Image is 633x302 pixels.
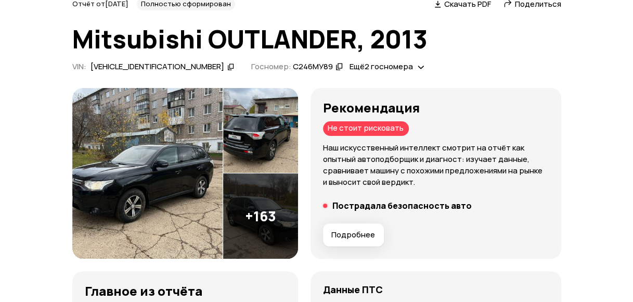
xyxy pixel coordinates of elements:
div: С246МУ89 [292,61,332,72]
h5: Пострадала безопасность авто [332,200,472,211]
span: Подробнее [331,230,375,240]
div: [VEHICLE_IDENTIFICATION_NUMBER] [91,61,224,72]
h3: Главное из отчёта [85,284,286,298]
span: VIN : [72,61,86,72]
h3: Рекомендация [323,100,549,115]
button: Подробнее [323,223,384,246]
div: Не стоит рисковать [323,121,409,136]
h1: Mitsubishi OUTLANDER, 2013 [72,25,561,53]
p: Наш искусственный интеллект смотрит на отчёт как опытный автоподборщик и диагност: изучает данные... [323,142,549,188]
span: Ещё 2 госномера [349,61,412,72]
h4: Данные ПТС [323,284,383,295]
span: Госномер: [251,61,291,72]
